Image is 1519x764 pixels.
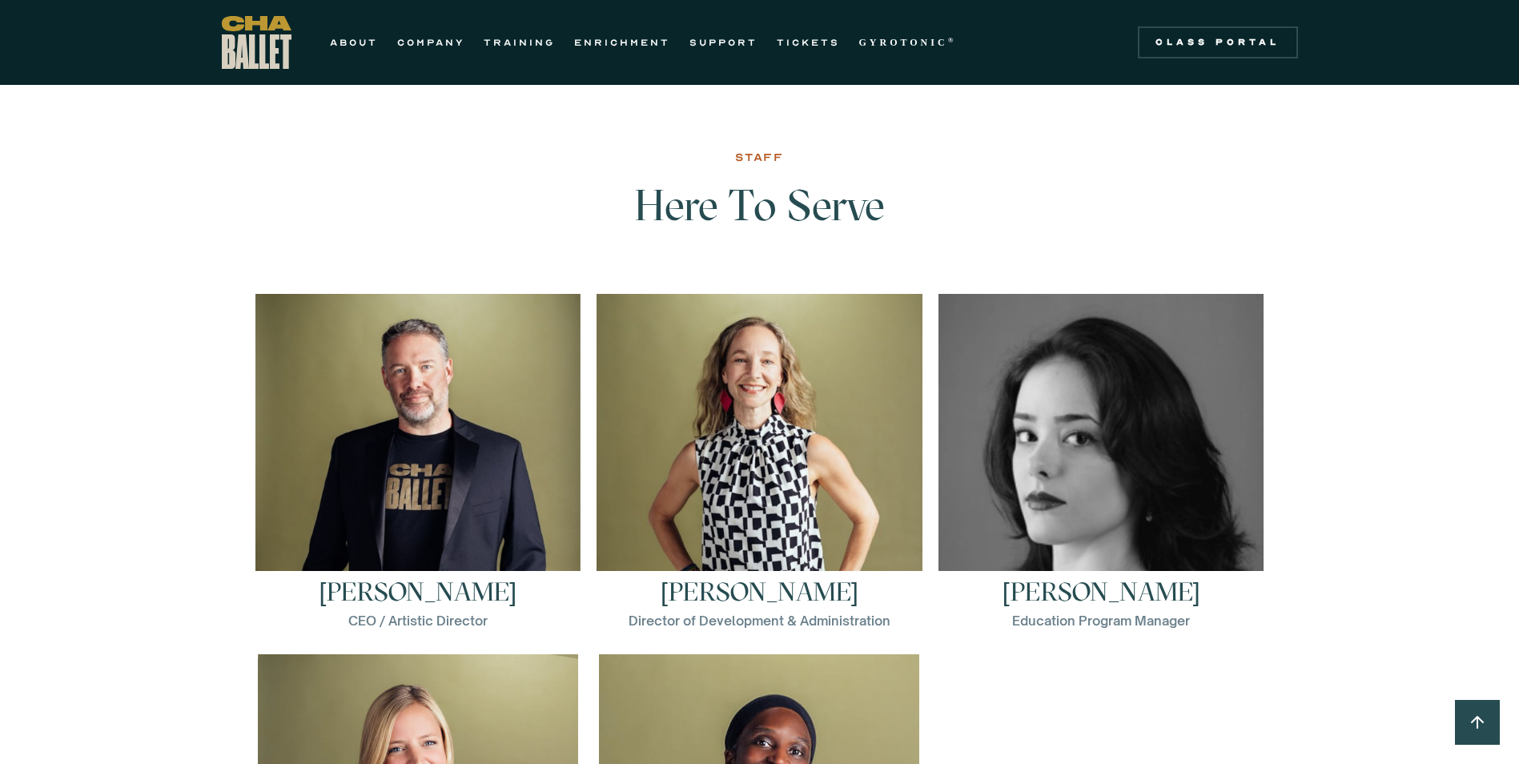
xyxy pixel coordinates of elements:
div: STAFF [735,148,784,167]
a: GYROTONIC® [859,33,957,52]
a: [PERSON_NAME]Director of Development & Administration [597,294,922,630]
a: [PERSON_NAME]Education Program Manager [938,294,1264,630]
a: Class Portal [1138,26,1298,58]
div: CEO / Artistic Director [348,611,488,630]
a: ENRICHMENT [574,33,670,52]
a: COMPANY [397,33,464,52]
a: home [222,16,291,69]
div: Class Portal [1147,36,1288,49]
sup: ® [948,36,957,44]
div: Education Program Manager [1012,611,1190,630]
h3: Here To Serve [500,182,1020,262]
div: Director of Development & Administration [629,611,890,630]
h3: [PERSON_NAME] [319,579,516,605]
a: TRAINING [484,33,555,52]
h3: [PERSON_NAME] [1003,579,1200,605]
strong: GYROTONIC [859,37,948,48]
a: [PERSON_NAME]CEO / Artistic Director [255,294,581,630]
a: SUPPORT [689,33,757,52]
a: TICKETS [777,33,840,52]
h3: [PERSON_NAME] [661,579,858,605]
a: ABOUT [330,33,378,52]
